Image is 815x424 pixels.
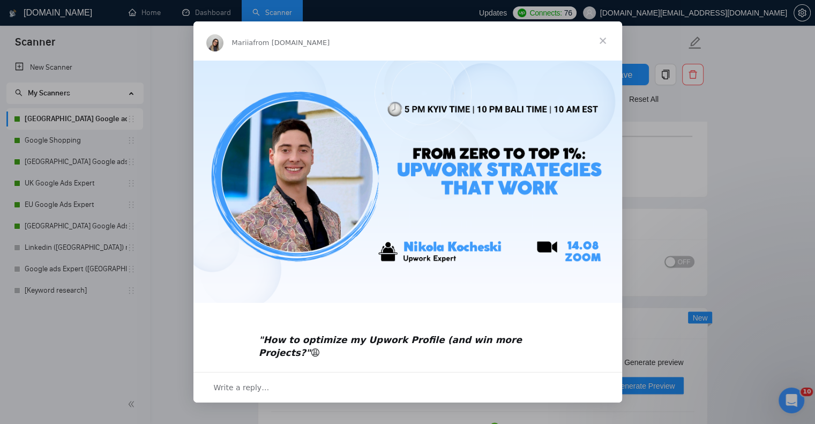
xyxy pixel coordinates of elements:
[253,39,330,47] span: from [DOMAIN_NAME]
[214,381,270,395] span: Write a reply…
[259,321,557,411] div: 🚀 , we’re bringing in someone who knows exactly how to turn into - and has done it at the highest...
[232,39,253,47] span: Mariia
[259,334,522,358] i: "How to optimize my Upwork Profile (and win more Projects?"
[206,34,223,51] img: Profile image for Mariia
[584,21,622,60] span: Close
[259,334,522,358] b: 😩
[193,372,622,403] div: Open conversation and reply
